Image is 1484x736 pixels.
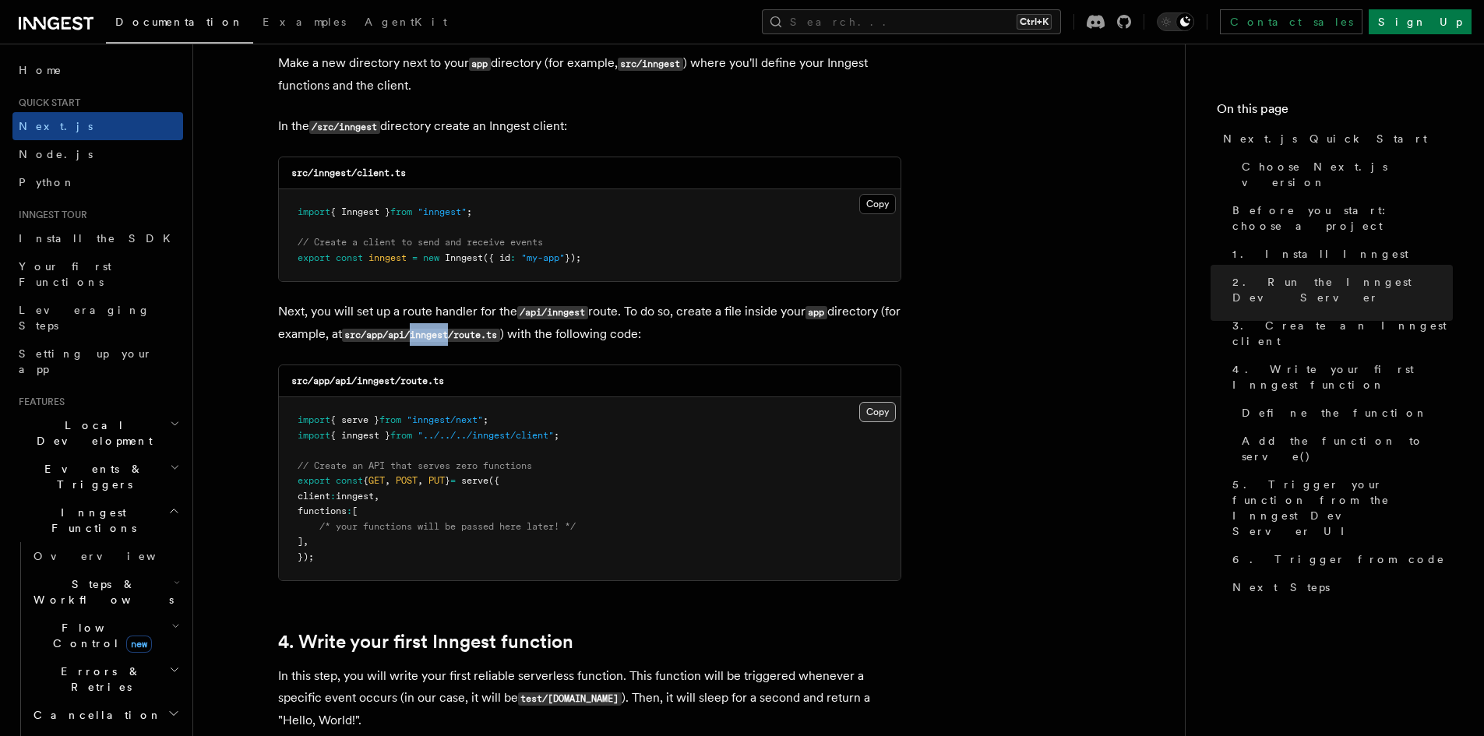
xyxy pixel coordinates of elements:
[12,209,87,221] span: Inngest tour
[390,430,412,441] span: from
[618,58,683,71] code: src/inngest
[298,505,347,516] span: functions
[407,414,483,425] span: "inngest/next"
[1235,153,1453,196] a: Choose Next.js version
[106,5,253,44] a: Documentation
[1242,405,1428,421] span: Define the function
[379,414,401,425] span: from
[1232,274,1453,305] span: 2. Run the Inngest Dev Server
[12,417,170,449] span: Local Development
[330,206,390,217] span: { Inngest }
[347,505,352,516] span: :
[1226,470,1453,545] a: 5. Trigger your function from the Inngest Dev Server UI
[1226,355,1453,399] a: 4. Write your first Inngest function
[1226,268,1453,312] a: 2. Run the Inngest Dev Server
[469,58,491,71] code: app
[263,16,346,28] span: Examples
[27,576,174,607] span: Steps & Workflows
[428,475,445,486] span: PUT
[1226,312,1453,355] a: 3. Create an Inngest client
[12,505,168,536] span: Inngest Functions
[1226,545,1453,573] a: 6. Trigger from code
[510,252,516,263] span: :
[1242,159,1453,190] span: Choose Next.js version
[445,475,450,486] span: }
[12,97,80,109] span: Quick start
[253,5,355,42] a: Examples
[1226,240,1453,268] a: 1. Install Inngest
[19,260,111,288] span: Your first Functions
[418,206,467,217] span: "inngest"
[12,224,183,252] a: Install the SDK
[450,475,456,486] span: =
[19,62,62,78] span: Home
[1369,9,1472,34] a: Sign Up
[355,5,456,42] a: AgentKit
[1217,125,1453,153] a: Next.js Quick Start
[1223,131,1427,146] span: Next.js Quick Start
[859,402,896,422] button: Copy
[461,475,488,486] span: serve
[12,168,183,196] a: Python
[1226,196,1453,240] a: Before you start: choose a project
[303,536,308,547] span: ,
[483,252,510,263] span: ({ id
[12,396,65,408] span: Features
[418,430,554,441] span: "../../../inngest/client"
[1242,433,1453,464] span: Add the function to serve()
[298,475,330,486] span: export
[1017,14,1052,30] kbd: Ctrl+K
[412,252,418,263] span: =
[1217,100,1453,125] h4: On this page
[1157,12,1194,31] button: Toggle dark mode
[1226,573,1453,601] a: Next Steps
[363,475,368,486] span: {
[554,430,559,441] span: ;
[27,542,183,570] a: Overview
[291,375,444,386] code: src/app/api/inngest/route.ts
[298,460,532,471] span: // Create an API that serves zero functions
[298,237,543,248] span: // Create a client to send and receive events
[27,620,171,651] span: Flow Control
[1232,579,1330,595] span: Next Steps
[115,16,244,28] span: Documentation
[12,498,183,542] button: Inngest Functions
[488,475,499,486] span: ({
[1235,399,1453,427] a: Define the function
[418,475,423,486] span: ,
[1232,551,1445,567] span: 6. Trigger from code
[390,206,412,217] span: from
[291,167,406,178] code: src/inngest/client.ts
[1220,9,1362,34] a: Contact sales
[12,56,183,84] a: Home
[12,461,170,492] span: Events & Triggers
[27,707,162,723] span: Cancellation
[278,631,573,653] a: 4. Write your first Inngest function
[27,614,183,657] button: Flow Controlnew
[445,252,483,263] span: Inngest
[396,475,418,486] span: POST
[374,491,379,502] span: ,
[336,491,374,502] span: inngest
[27,664,169,695] span: Errors & Retries
[12,112,183,140] a: Next.js
[27,570,183,614] button: Steps & Workflows
[19,232,180,245] span: Install the SDK
[517,306,588,319] code: /api/inngest
[19,347,153,375] span: Setting up your app
[12,296,183,340] a: Leveraging Steps
[467,206,472,217] span: ;
[12,140,183,168] a: Node.js
[368,475,385,486] span: GET
[298,252,330,263] span: export
[330,414,379,425] span: { serve }
[12,340,183,383] a: Setting up your app
[298,551,314,562] span: });
[12,411,183,455] button: Local Development
[298,414,330,425] span: import
[309,121,380,134] code: /src/inngest
[762,9,1061,34] button: Search...Ctrl+K
[278,52,901,97] p: Make a new directory next to your directory (for example, ) where you'll define your Inngest func...
[1232,246,1408,262] span: 1. Install Inngest
[521,252,565,263] span: "my-app"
